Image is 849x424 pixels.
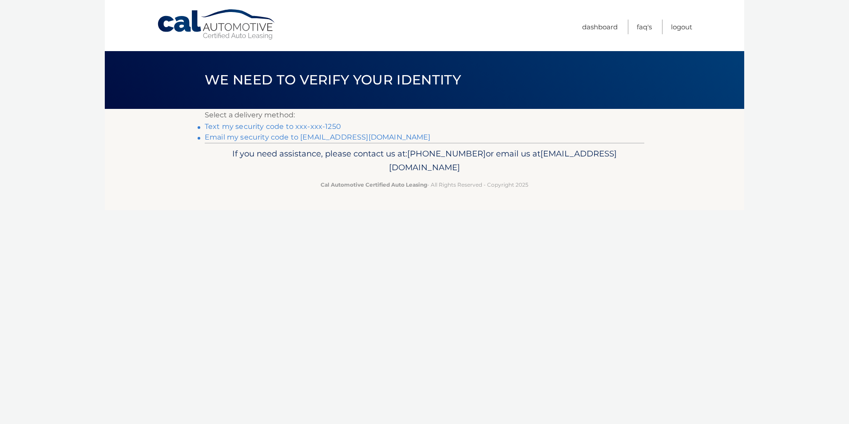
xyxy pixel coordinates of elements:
[157,9,277,40] a: Cal Automotive
[407,148,486,159] span: [PHONE_NUMBER]
[205,109,644,121] p: Select a delivery method:
[205,72,461,88] span: We need to verify your identity
[637,20,652,34] a: FAQ's
[210,147,639,175] p: If you need assistance, please contact us at: or email us at
[321,181,427,188] strong: Cal Automotive Certified Auto Leasing
[582,20,618,34] a: Dashboard
[205,122,341,131] a: Text my security code to xxx-xxx-1250
[205,133,431,141] a: Email my security code to [EMAIL_ADDRESS][DOMAIN_NAME]
[210,180,639,189] p: - All Rights Reserved - Copyright 2025
[671,20,692,34] a: Logout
